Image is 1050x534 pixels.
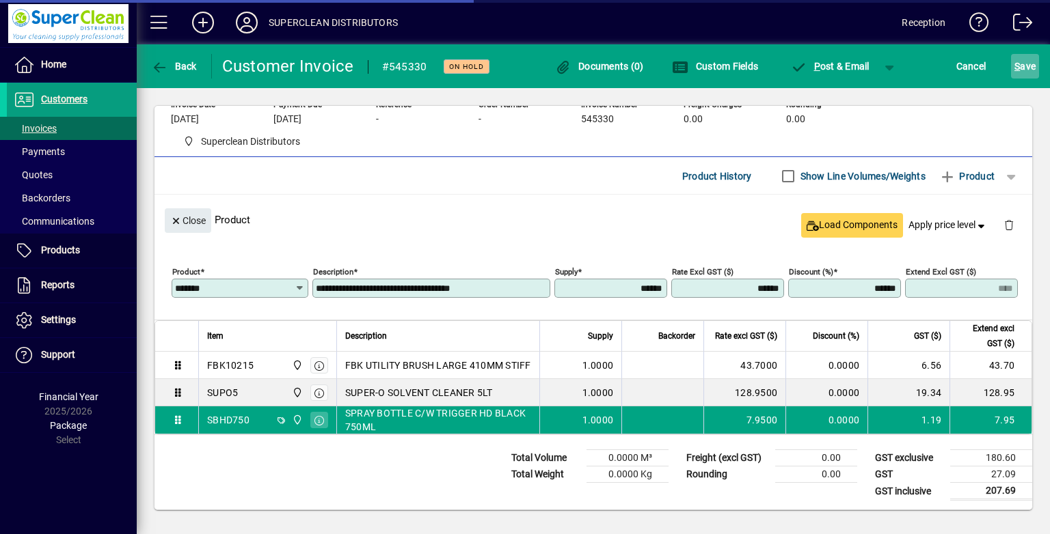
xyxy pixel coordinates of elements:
[582,413,614,427] span: 1.0000
[50,420,87,431] span: Package
[170,210,206,232] span: Close
[7,268,137,303] a: Reports
[1014,55,1036,77] span: ave
[7,140,137,163] a: Payments
[958,321,1014,351] span: Extend excl GST ($)
[867,379,950,406] td: 19.34
[672,61,758,72] span: Custom Fields
[449,62,484,71] span: On hold
[222,55,354,77] div: Customer Invoice
[161,214,215,226] app-page-header-button: Close
[790,61,870,72] span: ost & Email
[41,314,76,325] span: Settings
[813,328,859,343] span: Discount (%)
[581,114,614,125] span: 545330
[151,61,197,72] span: Back
[376,114,379,125] span: -
[956,55,986,77] span: Cancel
[41,244,80,255] span: Products
[345,328,387,343] span: Description
[807,218,898,232] span: Load Components
[798,169,926,183] label: Show Line Volumes/Weights
[993,208,1025,241] button: Delete
[582,386,614,399] span: 1.0000
[555,267,578,277] mat-label: Supply
[682,165,752,187] span: Product History
[269,12,398,33] div: SUPERCLEAN DISTRIBUTORS
[207,413,250,427] div: SBHD750
[785,379,867,406] td: 0.0000
[172,267,200,277] mat-label: Product
[7,338,137,372] a: Support
[7,163,137,186] a: Quotes
[41,349,75,360] span: Support
[867,352,950,379] td: 6.56
[959,3,989,47] a: Knowledge Base
[181,10,225,35] button: Add
[7,234,137,268] a: Products
[867,406,950,434] td: 1.19
[14,193,70,203] span: Backorders
[148,54,200,79] button: Back
[14,169,53,180] span: Quotes
[14,146,65,157] span: Payments
[588,328,613,343] span: Supply
[903,213,993,238] button: Apply price level
[1011,54,1039,79] button: Save
[587,450,669,466] td: 0.0000 M³
[7,303,137,337] a: Settings
[715,328,777,343] span: Rate excl GST ($)
[932,164,1001,188] button: Product
[14,216,94,227] span: Communications
[950,406,1032,434] td: 7.95
[345,386,493,399] span: SUPER-O SOLVENT CLEANER 5LT
[7,48,137,82] a: Home
[288,385,304,400] span: Superclean Distributors
[137,54,212,79] app-page-header-button: Back
[39,391,98,402] span: Financial Year
[914,328,941,343] span: GST ($)
[41,279,75,290] span: Reports
[41,59,66,70] span: Home
[273,114,301,125] span: [DATE]
[1003,3,1033,47] a: Logout
[171,114,199,125] span: [DATE]
[207,386,238,399] div: SUPO5
[7,117,137,140] a: Invoices
[684,114,703,125] span: 0.00
[902,12,945,33] div: Reception
[504,466,587,483] td: Total Weight
[712,359,777,372] div: 43.7000
[679,466,775,483] td: Rounding
[587,466,669,483] td: 0.0000 Kg
[555,61,644,72] span: Documents (0)
[868,483,950,500] td: GST inclusive
[552,54,647,79] button: Documents (0)
[908,218,988,232] span: Apply price level
[712,386,777,399] div: 128.9500
[345,359,531,372] span: FBK UTILITY BRUSH LARGE 410MM STIFF
[953,54,990,79] button: Cancel
[950,379,1032,406] td: 128.95
[382,56,427,78] div: #545330
[801,213,903,238] button: Load Components
[679,450,775,466] td: Freight (excl GST)
[288,412,304,427] span: Superclean Distributors
[993,219,1025,231] app-page-header-button: Delete
[672,267,733,277] mat-label: Rate excl GST ($)
[165,208,211,233] button: Close
[950,483,1032,500] td: 207.69
[669,54,762,79] button: Custom Fields
[288,358,304,373] span: Superclean Distributors
[201,135,300,149] span: Superclean Distributors
[207,359,254,372] div: FBK10215
[345,406,531,434] span: SPRAY BOTTLE C/W TRIGGER HD BLACK 750ML
[783,54,876,79] button: Post & Email
[950,466,1032,483] td: 27.09
[582,359,614,372] span: 1.0000
[785,352,867,379] td: 0.0000
[1014,61,1020,72] span: S
[479,114,481,125] span: -
[41,94,87,104] span: Customers
[14,123,57,134] span: Invoices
